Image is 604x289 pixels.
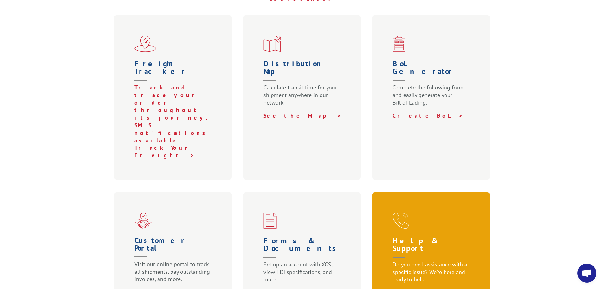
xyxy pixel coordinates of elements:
img: xgs-icon-partner-red (1) [134,213,152,229]
h1: Customer Portal [134,237,214,260]
h1: Freight Tracker [134,60,214,84]
h1: BoL Generator [393,60,472,84]
img: xgs-icon-credit-financing-forms-red [263,213,277,229]
img: xgs-icon-bo-l-generator-red [393,36,405,52]
h1: Help & Support [393,237,472,261]
p: Do you need assistance with a specific issue? We’re here and ready to help. [393,261,472,289]
a: See the Map > [263,112,341,119]
p: Set up an account with XGS, view EDI specifications, and more. [263,261,343,289]
a: Open chat [577,264,596,283]
p: Visit our online portal to track all shipments, pay outstanding invoices, and more. [134,260,214,289]
p: Calculate transit time for your shipment anywhere in our network. [263,84,343,112]
img: xgs-icon-help-and-support-red [393,213,409,229]
a: Create BoL > [393,112,463,119]
h1: Distribution Map [263,60,343,84]
a: Track Your Freight > [134,144,196,159]
p: Complete the following form and easily generate your Bill of Lading. [393,84,472,112]
h1: Forms & Documents [263,237,343,261]
img: xgs-icon-distribution-map-red [263,36,281,52]
img: xgs-icon-flagship-distribution-model-red [134,36,156,52]
p: Track and trace your order throughout its journey. SMS notifications available. [134,84,214,144]
a: Freight Tracker Track and trace your order throughout its journey. SMS notifications available. [134,60,214,144]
